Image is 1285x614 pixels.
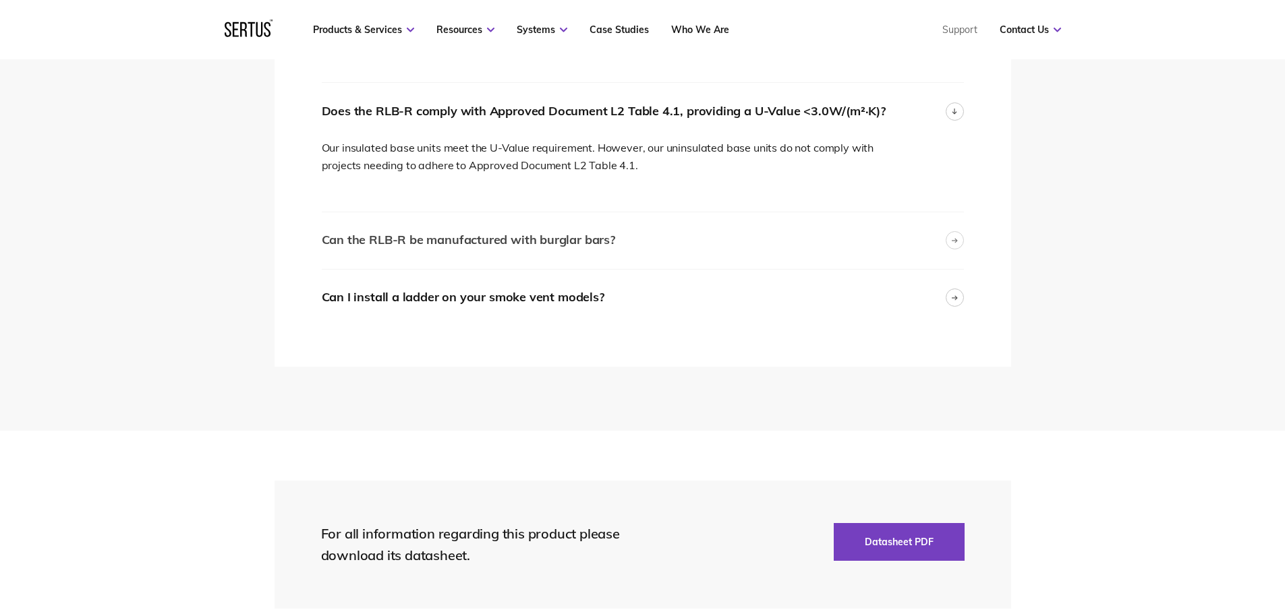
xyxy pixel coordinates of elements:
[322,288,604,307] div: Can I install a ladder on your smoke vent models?
[322,102,886,121] div: Does the RLB-R comply with Approved Document L2 Table 4.1, providing a U-Value <3.0W/(m²·K)?
[322,231,615,250] div: Can the RLB-R be manufactured with burglar bars?
[1042,458,1285,614] iframe: Chat Widget
[322,141,874,172] span: Our insulated base units meet the U-Value requirement. However, our uninsulated base units do not...
[590,24,649,36] a: Case Studies
[834,523,965,561] button: Datasheet PDF
[436,24,494,36] a: Resources
[1000,24,1061,36] a: Contact Us
[517,24,567,36] a: Systems
[313,24,414,36] a: Products & Services
[942,24,977,36] a: Support
[321,523,645,566] div: For all information regarding this product please download its datasheet.
[671,24,729,36] a: Who We Are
